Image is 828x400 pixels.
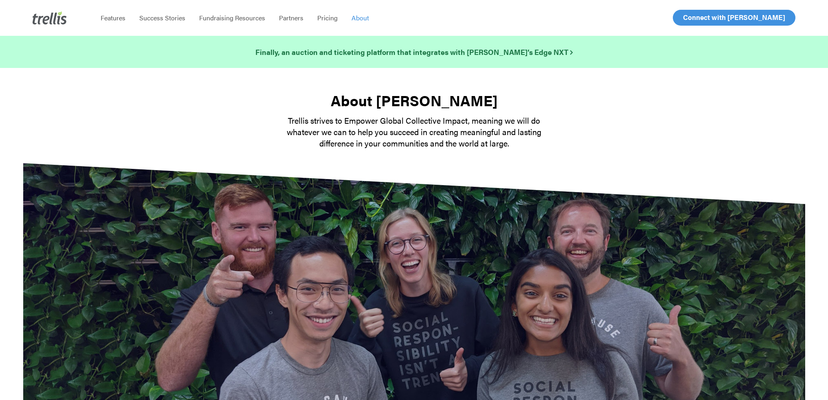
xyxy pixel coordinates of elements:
[255,47,573,57] strong: Finally, an auction and ticketing platform that integrates with [PERSON_NAME]’s Edge NXT
[317,13,338,22] span: Pricing
[272,14,310,22] a: Partners
[255,46,573,58] a: Finally, an auction and ticketing platform that integrates with [PERSON_NAME]’s Edge NXT
[199,13,265,22] span: Fundraising Resources
[683,12,785,22] span: Connect with [PERSON_NAME]
[272,115,557,149] p: Trellis strives to Empower Global Collective Impact, meaning we will do whatever we can to help y...
[310,14,345,22] a: Pricing
[139,13,185,22] span: Success Stories
[345,14,376,22] a: About
[192,14,272,22] a: Fundraising Resources
[101,13,125,22] span: Features
[331,90,498,111] strong: About [PERSON_NAME]
[279,13,303,22] span: Partners
[673,10,795,26] a: Connect with [PERSON_NAME]
[94,14,132,22] a: Features
[33,11,67,24] img: Trellis
[132,14,192,22] a: Success Stories
[351,13,369,22] span: About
